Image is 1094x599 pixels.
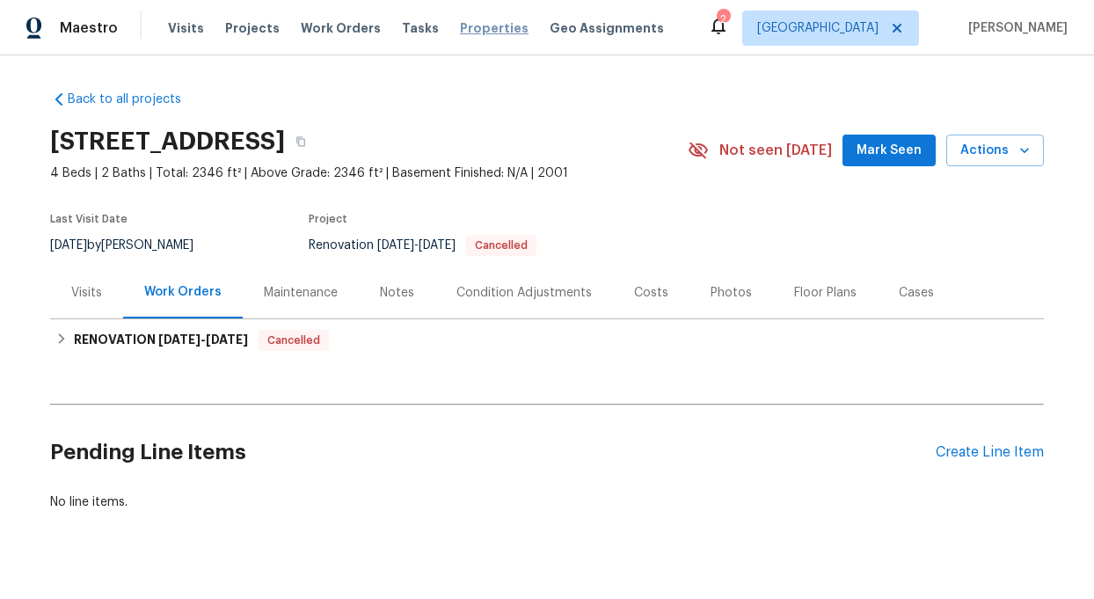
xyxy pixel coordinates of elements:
[60,19,118,37] span: Maestro
[50,235,215,256] div: by [PERSON_NAME]
[50,214,128,224] span: Last Visit Date
[719,142,832,159] span: Not seen [DATE]
[717,11,729,28] div: 2
[857,140,922,162] span: Mark Seen
[961,19,1068,37] span: [PERSON_NAME]
[264,284,338,302] div: Maintenance
[50,319,1044,362] div: RENOVATION [DATE]-[DATE]Cancelled
[936,444,1044,461] div: Create Line Item
[144,283,222,301] div: Work Orders
[168,19,204,37] span: Visits
[260,332,327,349] span: Cancelled
[842,135,936,167] button: Mark Seen
[456,284,592,302] div: Condition Adjustments
[468,240,535,251] span: Cancelled
[634,284,668,302] div: Costs
[50,239,87,252] span: [DATE]
[50,91,219,108] a: Back to all projects
[158,333,201,346] span: [DATE]
[71,284,102,302] div: Visits
[158,333,248,346] span: -
[550,19,664,37] span: Geo Assignments
[377,239,456,252] span: -
[50,133,285,150] h2: [STREET_ADDRESS]
[206,333,248,346] span: [DATE]
[50,164,688,182] span: 4 Beds | 2 Baths | Total: 2346 ft² | Above Grade: 2346 ft² | Basement Finished: N/A | 2001
[757,19,879,37] span: [GEOGRAPHIC_DATA]
[309,239,536,252] span: Renovation
[225,19,280,37] span: Projects
[794,284,857,302] div: Floor Plans
[711,284,752,302] div: Photos
[946,135,1044,167] button: Actions
[460,19,529,37] span: Properties
[960,140,1030,162] span: Actions
[285,126,317,157] button: Copy Address
[402,22,439,34] span: Tasks
[419,239,456,252] span: [DATE]
[380,284,414,302] div: Notes
[50,412,936,493] h2: Pending Line Items
[377,239,414,252] span: [DATE]
[74,330,248,351] h6: RENOVATION
[899,284,934,302] div: Cases
[301,19,381,37] span: Work Orders
[50,493,1044,511] div: No line items.
[309,214,347,224] span: Project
